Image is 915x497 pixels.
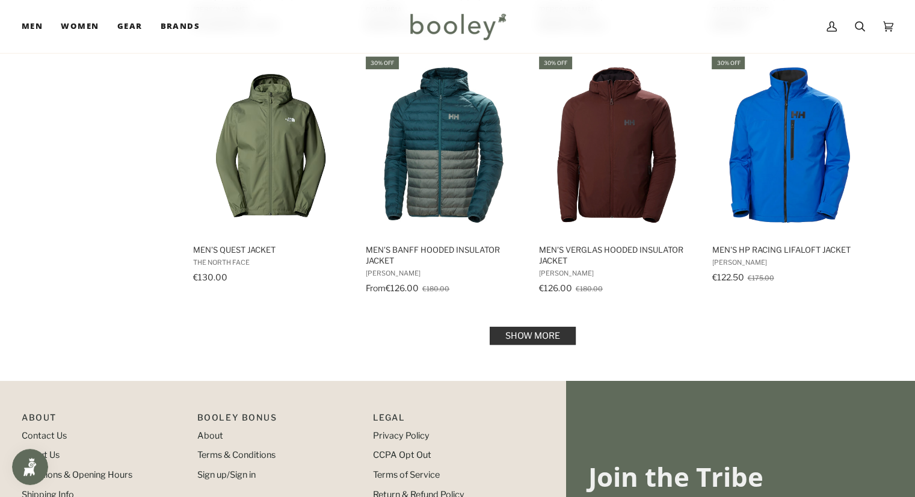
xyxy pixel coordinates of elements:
[22,411,185,430] p: Pipeline_Footer Main
[712,57,745,69] div: 30% off
[747,274,774,282] span: €175.00
[490,327,576,345] a: Show more
[588,460,893,493] h3: Join the Tribe
[197,469,256,480] a: Sign up/Sign in
[539,57,572,69] div: 30% off
[712,272,744,282] span: €122.50
[373,449,431,460] a: CCPA Opt Out
[712,258,867,267] span: [PERSON_NAME]
[193,330,872,341] div: Pagination
[191,66,351,225] img: The North Face Men's Quest Jacket Bark Mist - Booley Galway
[117,20,143,32] span: Gear
[373,469,440,480] a: Terms of Service
[710,66,869,225] img: Helly Hansen Men's HP Racing Lifaloft Jacket Cobalt 2.0 - Booley Galway
[537,55,697,297] a: Men's Verglas Hooded Insulator Jacket
[22,20,43,32] span: Men
[197,449,276,460] a: Terms & Conditions
[12,449,48,485] iframe: Button to open loyalty program pop-up
[160,20,200,32] span: Brands
[193,244,349,255] span: Men's Quest Jacket
[193,258,349,267] span: The North Face
[710,55,869,297] a: Men's HP Racing LifaLoft Jacket
[366,57,399,69] div: 30% off
[61,20,99,32] span: Women
[22,469,132,480] a: Locations & Opening Hours
[364,66,523,225] img: Helly Hansen Men's Banff Hooded Insulator Jacket Dark Creek / Grey Cactus - Booley Galway
[366,269,522,277] span: [PERSON_NAME]
[539,244,695,266] span: Men's Verglas Hooded Insulator Jacket
[537,66,697,225] img: Helly Hansen Men's Verglas Hooded Insulator Jacket Hickory - Booley Galway
[373,430,430,441] a: Privacy Policy
[366,283,386,293] span: From
[405,9,510,44] img: Booley
[22,430,67,441] a: Contact Us
[364,55,523,297] a: Men's Banff Hooded Insulator Jacket
[712,244,867,255] span: Men's HP Racing LifaLoft Jacket
[576,285,603,293] span: €180.00
[539,269,695,277] span: [PERSON_NAME]
[373,411,537,430] p: Pipeline_Footer Sub
[197,411,361,430] p: Booley Bonus
[191,55,351,297] a: Men's Quest Jacket
[366,244,522,266] span: Men's Banff Hooded Insulator Jacket
[422,285,449,293] span: €180.00
[193,272,227,282] span: €130.00
[539,283,572,293] span: €126.00
[197,430,223,441] a: About
[386,283,419,293] span: €126.00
